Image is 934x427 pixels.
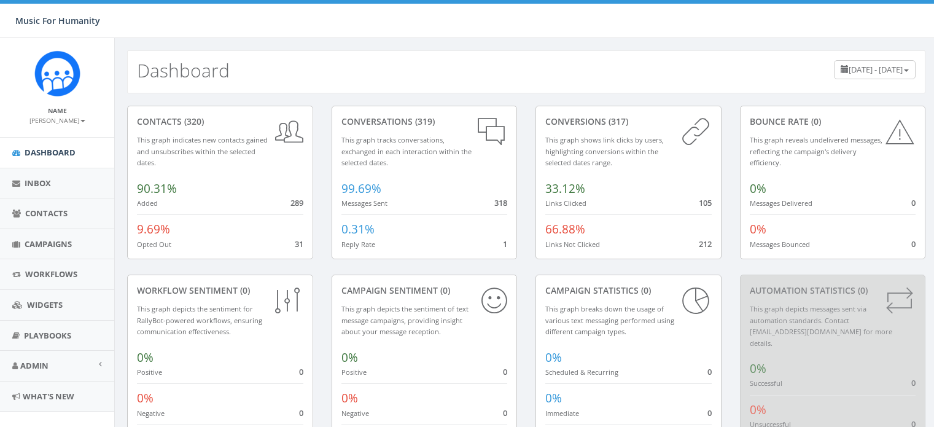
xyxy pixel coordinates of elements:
small: Positive [137,367,162,377]
small: Opted Out [137,240,171,249]
span: 0% [137,350,154,366]
span: 1 [503,238,507,249]
div: Campaign Sentiment [341,284,508,297]
span: (0) [809,116,821,127]
span: 289 [290,197,303,208]
span: 90.31% [137,181,177,197]
span: 0 [299,366,303,377]
span: (317) [606,116,628,127]
span: Workflows [25,268,77,280]
small: [PERSON_NAME] [29,116,85,125]
small: Reply Rate [341,240,375,249]
span: Inbox [25,178,51,189]
small: Scheduled & Recurring [545,367,618,377]
span: 0% [545,350,562,366]
span: 0% [750,402,766,418]
span: Campaigns [25,238,72,249]
span: 0% [341,350,358,366]
span: 212 [699,238,712,249]
span: Contacts [25,208,68,219]
span: 0% [750,221,766,237]
div: Bounce Rate [750,116,916,128]
span: 9.69% [137,221,170,237]
span: Admin [20,360,49,371]
h2: Dashboard [137,60,230,80]
span: 0 [911,377,916,388]
span: 318 [494,197,507,208]
small: Successful [750,378,782,388]
span: [DATE] - [DATE] [849,64,903,75]
span: 0 [707,407,712,418]
span: 0 [299,407,303,418]
small: Links Clicked [545,198,586,208]
small: This graph depicts the sentiment of text message campaigns, providing insight about your message ... [341,304,469,336]
span: 99.69% [341,181,381,197]
div: conversions [545,116,712,128]
small: Negative [137,409,165,418]
span: 0% [137,390,154,406]
span: 0% [545,390,562,406]
small: This graph shows link clicks by users, highlighting conversions within the selected dates range. [545,135,664,167]
span: Widgets [27,299,63,310]
span: 0 [911,197,916,208]
small: Messages Bounced [750,240,810,249]
small: Positive [341,367,367,377]
span: (0) [855,284,868,296]
small: This graph tracks conversations, exchanged in each interaction within the selected dates. [341,135,472,167]
span: 0% [341,390,358,406]
small: Immediate [545,409,579,418]
span: 0 [503,407,507,418]
span: 0% [750,361,766,377]
small: This graph depicts messages sent via automation standards. Contact [EMAIL_ADDRESS][DOMAIN_NAME] f... [750,304,892,348]
small: This graph breaks down the usage of various text messaging performed using different campaign types. [545,304,674,336]
span: (0) [438,284,450,296]
span: 33.12% [545,181,585,197]
div: Campaign Statistics [545,284,712,297]
small: Links Not Clicked [545,240,600,249]
span: 0 [911,238,916,249]
span: 0 [503,366,507,377]
span: Dashboard [25,147,76,158]
span: 31 [295,238,303,249]
small: Messages Sent [341,198,387,208]
img: Rally_Corp_Logo_1.png [34,50,80,96]
small: This graph depicts the sentiment for RallyBot-powered workflows, ensuring communication effective... [137,304,262,336]
small: Added [137,198,158,208]
span: 105 [699,197,712,208]
span: Playbooks [24,330,71,341]
div: contacts [137,116,303,128]
small: Negative [341,409,369,418]
span: (320) [182,116,204,127]
span: 66.88% [545,221,585,237]
span: (319) [413,116,435,127]
small: This graph indicates new contacts gained and unsubscribes within the selected dates. [137,135,268,167]
div: Automation Statistics [750,284,916,297]
div: Workflow Sentiment [137,284,303,297]
span: What's New [23,391,74,402]
span: (0) [639,284,651,296]
small: This graph reveals undelivered messages, reflecting the campaign's delivery efficiency. [750,135,882,167]
small: Messages Delivered [750,198,812,208]
span: 0.31% [341,221,375,237]
a: [PERSON_NAME] [29,114,85,125]
span: Music For Humanity [15,15,100,26]
span: 0% [750,181,766,197]
small: Name [48,106,67,115]
span: 0 [707,366,712,377]
div: conversations [341,116,508,128]
span: (0) [238,284,250,296]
